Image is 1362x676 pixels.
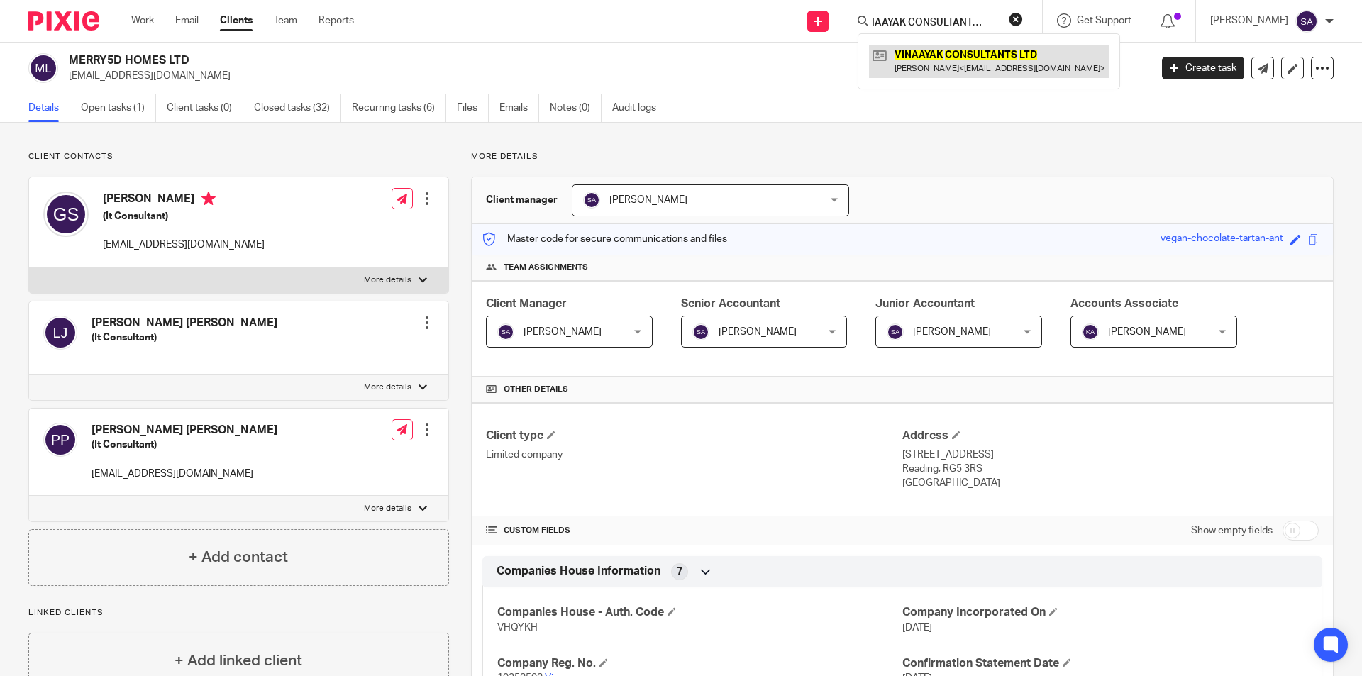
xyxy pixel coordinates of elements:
a: Recurring tasks (6) [352,94,446,122]
img: svg%3E [887,323,904,340]
h4: CUSTOM FIELDS [486,525,902,536]
div: vegan-chocolate-tartan-ant [1161,231,1283,248]
span: Get Support [1077,16,1131,26]
span: Junior Accountant [875,298,975,309]
span: 7 [677,565,682,579]
img: svg%3E [583,192,600,209]
label: Show empty fields [1191,523,1273,538]
p: Reading, RG5 3RS [902,462,1319,476]
span: VHQYKH [497,623,538,633]
a: Client tasks (0) [167,94,243,122]
img: svg%3E [692,323,709,340]
p: [STREET_ADDRESS] [902,448,1319,462]
h4: Company Reg. No. [497,656,902,671]
span: Senior Accountant [681,298,780,309]
p: Linked clients [28,607,449,619]
i: Primary [201,192,216,206]
img: Pixie [28,11,99,31]
p: Limited company [486,448,902,462]
h5: (It Consultant) [92,438,277,452]
p: [GEOGRAPHIC_DATA] [902,476,1319,490]
a: Closed tasks (32) [254,94,341,122]
h4: Companies House - Auth. Code [497,605,902,620]
h4: + Add contact [189,546,288,568]
img: svg%3E [28,53,58,83]
a: Reports [319,13,354,28]
h5: (It Consultant) [103,209,265,223]
a: Emails [499,94,539,122]
h3: Client manager [486,193,558,207]
input: Search [872,17,1000,30]
h4: [PERSON_NAME] [103,192,265,209]
span: Accounts Associate [1070,298,1178,309]
img: svg%3E [1295,10,1318,33]
p: More details [364,275,411,286]
h2: MERRY5D HOMES LTD [69,53,926,68]
p: [PERSON_NAME] [1210,13,1288,28]
a: Notes (0) [550,94,602,122]
a: Team [274,13,297,28]
a: Clients [220,13,253,28]
img: svg%3E [43,192,89,237]
p: More details [471,151,1334,162]
span: Client Manager [486,298,567,309]
p: [EMAIL_ADDRESS][DOMAIN_NAME] [103,238,265,252]
img: svg%3E [43,423,77,457]
h4: [PERSON_NAME] [PERSON_NAME] [92,316,277,331]
span: [PERSON_NAME] [719,327,797,337]
a: Open tasks (1) [81,94,156,122]
a: Email [175,13,199,28]
span: Companies House Information [497,564,660,579]
h4: + Add linked client [175,650,302,672]
a: Work [131,13,154,28]
img: svg%3E [497,323,514,340]
img: svg%3E [43,316,77,350]
button: Clear [1009,12,1023,26]
p: Master code for secure communications and files [482,232,727,246]
h4: Company Incorporated On [902,605,1307,620]
a: Details [28,94,70,122]
a: Create task [1162,57,1244,79]
span: Team assignments [504,262,588,273]
h4: [PERSON_NAME] [PERSON_NAME] [92,423,277,438]
span: [PERSON_NAME] [1108,327,1186,337]
h5: (It Consultant) [92,331,277,345]
span: [DATE] [902,623,932,633]
h4: Client type [486,428,902,443]
span: [PERSON_NAME] [913,327,991,337]
span: Other details [504,384,568,395]
p: More details [364,503,411,514]
h4: Address [902,428,1319,443]
span: [PERSON_NAME] [609,195,687,205]
a: Audit logs [612,94,667,122]
p: [EMAIL_ADDRESS][DOMAIN_NAME] [69,69,1141,83]
p: Client contacts [28,151,449,162]
h4: Confirmation Statement Date [902,656,1307,671]
img: svg%3E [1082,323,1099,340]
p: [EMAIL_ADDRESS][DOMAIN_NAME] [92,467,277,481]
span: [PERSON_NAME] [524,327,602,337]
a: Files [457,94,489,122]
p: More details [364,382,411,393]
